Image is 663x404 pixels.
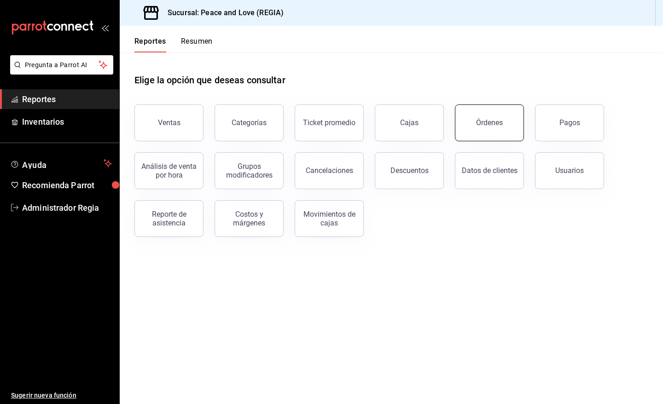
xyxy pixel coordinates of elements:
h1: Elige la opción que deseas consultar [134,73,285,87]
span: Recomienda Parrot [22,179,112,191]
button: Grupos modificadores [215,152,284,189]
div: Grupos modificadores [221,162,278,179]
span: Administrador Regia [22,202,112,214]
div: Ticket promedio [303,118,355,127]
button: Pagos [535,104,604,141]
span: Pregunta a Parrot AI [25,60,99,70]
h3: Sucursal: Peace and Love (REGIA) [160,7,284,18]
div: Datos de clientes [462,166,518,175]
button: Usuarios [535,152,604,189]
div: Cancelaciones [306,166,353,175]
div: navigation tabs [134,37,213,52]
button: open_drawer_menu [101,24,109,31]
div: Reporte de asistencia [140,210,198,227]
button: Reportes [134,37,166,52]
button: Movimientos de cajas [295,200,364,237]
div: Descuentos [390,166,429,175]
button: Órdenes [455,104,524,141]
span: Reportes [22,93,112,105]
a: Pregunta a Parrot AI [6,67,113,76]
button: Descuentos [375,152,444,189]
button: Cajas [375,104,444,141]
div: Usuarios [555,166,584,175]
button: Análisis de venta por hora [134,152,204,189]
div: Análisis de venta por hora [140,162,198,179]
button: Categorías [215,104,284,141]
span: Inventarios [22,115,112,128]
div: Órdenes [476,118,503,127]
button: Pregunta a Parrot AI [10,55,113,75]
button: Costos y márgenes [215,200,284,237]
span: Ayuda [22,158,100,169]
button: Ventas [134,104,204,141]
span: Sugerir nueva función [11,391,112,400]
button: Ticket promedio [295,104,364,141]
div: Costos y márgenes [221,210,278,227]
button: Datos de clientes [455,152,524,189]
div: Movimientos de cajas [301,210,358,227]
div: Pagos [559,118,580,127]
div: Cajas [400,118,419,127]
button: Resumen [181,37,213,52]
button: Cancelaciones [295,152,364,189]
button: Reporte de asistencia [134,200,204,237]
div: Categorías [232,118,267,127]
div: Ventas [158,118,180,127]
